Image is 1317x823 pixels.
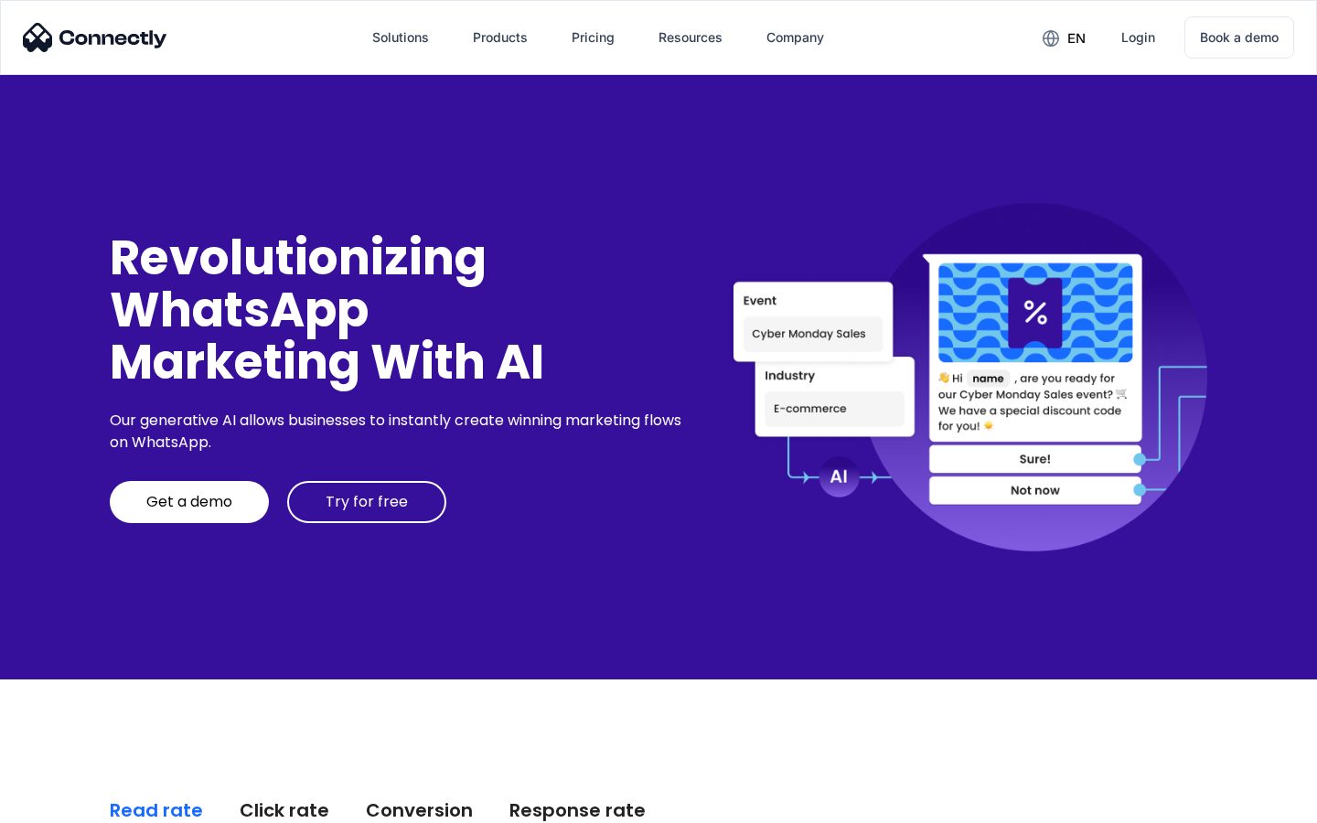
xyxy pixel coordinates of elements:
div: Conversion [366,797,473,823]
div: Try for free [326,493,408,511]
div: Click rate [240,797,329,823]
div: Resources [658,25,723,50]
img: Connectly Logo [23,23,167,52]
div: Products [473,25,528,50]
div: Pricing [572,25,615,50]
div: Get a demo [146,493,232,511]
div: en [1067,26,1086,51]
a: Get a demo [110,481,269,523]
div: Login [1121,25,1155,50]
div: Revolutionizing WhatsApp Marketing With AI [110,231,688,389]
a: Book a demo [1184,16,1294,59]
div: Response rate [509,797,646,823]
a: Pricing [557,16,629,59]
div: Our generative AI allows businesses to instantly create winning marketing flows on WhatsApp. [110,410,688,454]
a: Login [1107,16,1170,59]
div: Read rate [110,797,203,823]
div: Solutions [372,25,429,50]
a: Try for free [287,481,446,523]
div: Company [766,25,824,50]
